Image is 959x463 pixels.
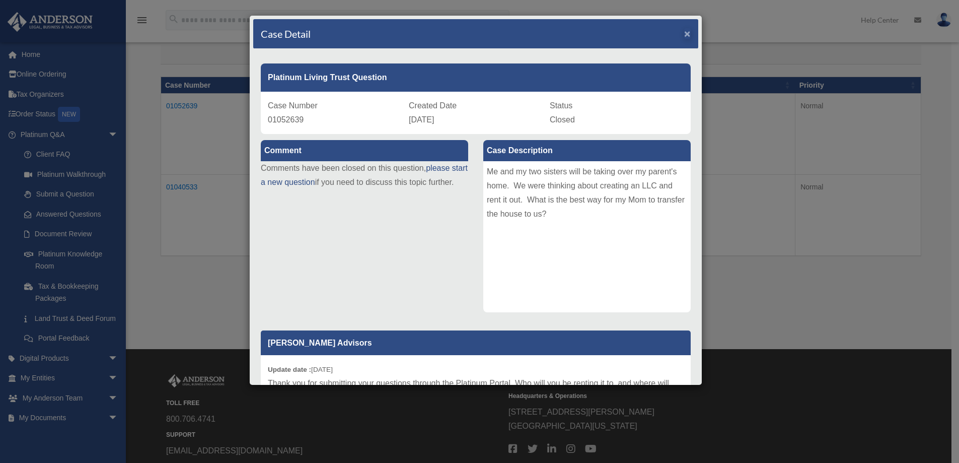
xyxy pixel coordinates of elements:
span: Status [550,101,572,110]
label: Comment [261,140,468,161]
p: Thank you for submitting your questions through the Platinum Portal. Who will you be renting it t... [268,376,684,405]
span: Closed [550,115,575,124]
label: Case Description [483,140,691,161]
button: Close [684,28,691,39]
small: [DATE] [268,366,333,373]
span: Case Number [268,101,318,110]
div: Platinum Living Trust Question [261,63,691,92]
span: Created Date [409,101,457,110]
span: 01052639 [268,115,304,124]
span: × [684,28,691,39]
p: Comments have been closed on this question, if you need to discuss this topic further. [261,161,468,189]
p: [PERSON_NAME] Advisors [261,330,691,355]
b: Update date : [268,366,311,373]
a: please start a new question [261,164,468,186]
h4: Case Detail [261,27,311,41]
span: [DATE] [409,115,434,124]
div: Me and my two sisters will be taking over my parent's home. We were thinking about creating an LL... [483,161,691,312]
